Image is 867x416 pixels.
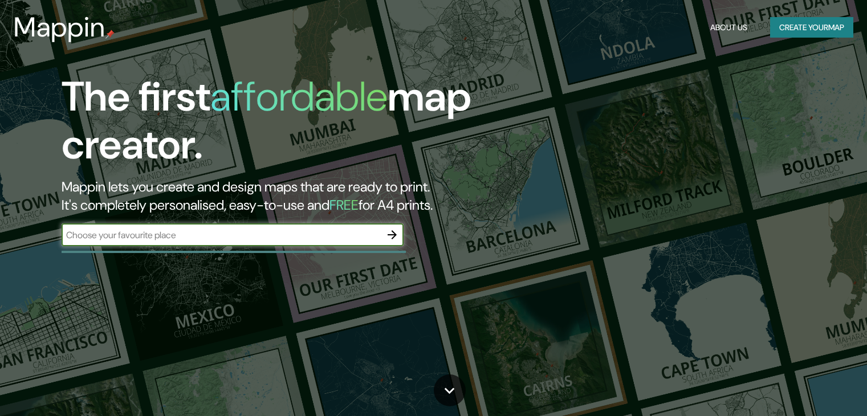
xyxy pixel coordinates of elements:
img: mappin-pin [105,30,115,39]
button: About Us [706,17,752,38]
h1: The first map creator. [62,73,495,178]
button: Create yourmap [770,17,853,38]
input: Choose your favourite place [62,229,381,242]
h2: Mappin lets you create and design maps that are ready to print. It's completely personalised, eas... [62,178,495,214]
h1: affordable [210,70,388,123]
h5: FREE [329,196,359,214]
h3: Mappin [14,11,105,43]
